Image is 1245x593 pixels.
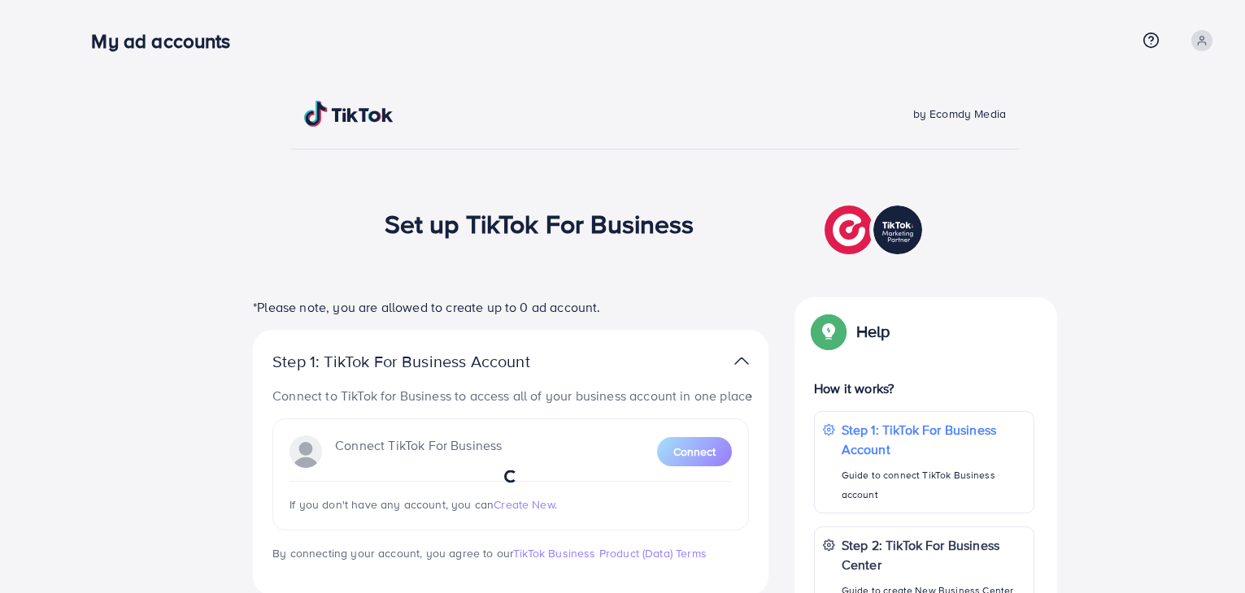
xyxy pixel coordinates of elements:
p: Help [856,322,890,341]
h3: My ad accounts [91,29,243,53]
p: Guide to connect TikTok Business account [842,465,1025,504]
span: by Ecomdy Media [913,106,1006,122]
img: Popup guide [814,317,843,346]
img: TikTok partner [825,201,926,258]
p: *Please note, you are allowed to create up to 0 ad account. [253,297,768,317]
p: Step 2: TikTok For Business Center [842,535,1025,574]
h1: Set up TikTok For Business [385,208,694,239]
p: How it works? [814,379,1034,398]
img: TikTok [304,101,394,127]
p: Step 1: TikTok For Business Account [272,352,581,371]
p: Step 1: TikTok For Business Account [842,420,1025,459]
img: TikTok partner [734,349,749,373]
